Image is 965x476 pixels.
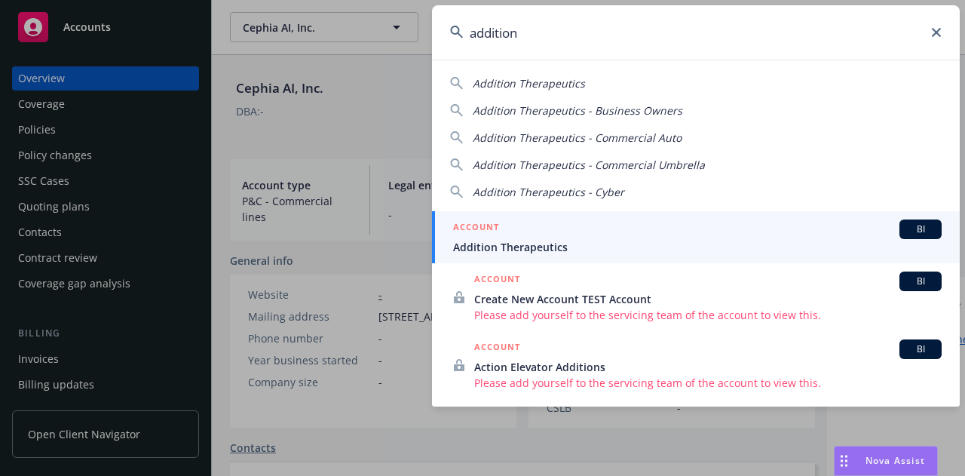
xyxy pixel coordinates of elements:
[474,359,942,375] span: Action Elevator Additions
[474,375,942,391] span: Please add yourself to the servicing team of the account to view this.
[432,211,960,263] a: ACCOUNTBIAddition Therapeutics
[865,454,925,467] span: Nova Assist
[474,291,942,307] span: Create New Account TEST Account
[432,263,960,331] a: ACCOUNTBICreate New Account TEST AccountPlease add yourself to the servicing team of the account ...
[453,239,942,255] span: Addition Therapeutics
[432,5,960,60] input: Search...
[453,220,499,238] h5: ACCOUNT
[473,131,682,145] span: Addition Therapeutics - Commercial Auto
[905,275,936,288] span: BI
[473,158,705,172] span: Addition Therapeutics - Commercial Umbrella
[432,331,960,399] a: ACCOUNTBIAction Elevator AdditionsPlease add yourself to the servicing team of the account to vie...
[473,185,624,199] span: Addition Therapeutics - Cyber
[834,446,938,476] button: Nova Assist
[474,272,520,290] h5: ACCOUNT
[473,76,585,91] span: Addition Therapeutics
[474,307,942,323] span: Please add yourself to the servicing team of the account to view this.
[835,447,853,475] div: Drag to move
[905,223,936,236] span: BI
[474,339,520,358] h5: ACCOUNT
[473,103,682,118] span: Addition Therapeutics - Business Owners
[905,342,936,356] span: BI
